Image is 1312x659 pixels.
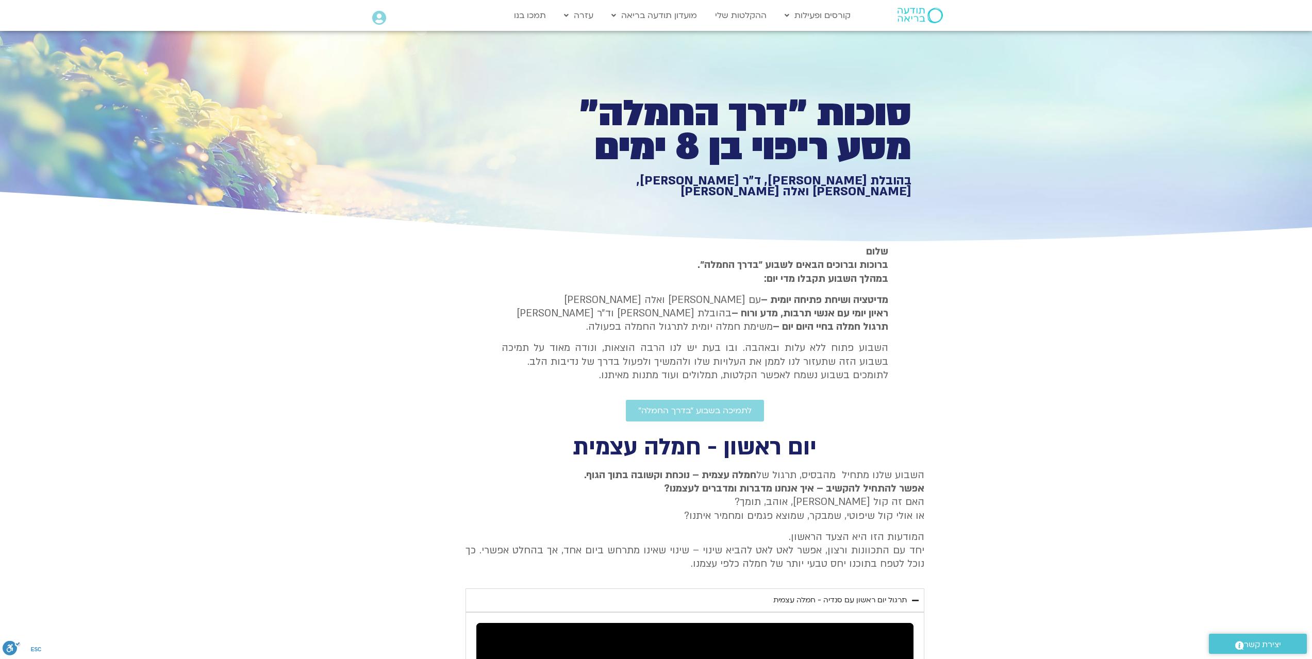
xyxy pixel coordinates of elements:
[710,6,772,25] a: ההקלטות שלי
[502,293,888,334] p: עם [PERSON_NAME] ואלה [PERSON_NAME] בהובלת [PERSON_NAME] וד״ר [PERSON_NAME] משימת חמלה יומית לתרג...
[1244,638,1281,652] span: יצירת קשר
[554,97,911,164] h1: סוכות ״דרך החמלה״ מסע ריפוי בן 8 ימים
[466,437,924,458] h2: יום ראשון - חמלה עצמית
[1209,634,1307,654] a: יצירת קשר
[466,530,924,571] p: המודעות הזו היא הצעד הראשון. יחד עם התכוונות ורצון, אפשר לאט לאט להביא שינוי – שינוי שאינו מתרחש ...
[761,293,888,307] strong: מדיטציה ושיחת פתיחה יומית –
[779,6,856,25] a: קורסים ופעילות
[732,307,888,320] b: ראיון יומי עם אנשי תרבות, מדע ורוח –
[554,175,911,197] h1: בהובלת [PERSON_NAME], ד״ר [PERSON_NAME], [PERSON_NAME] ואלה [PERSON_NAME]
[866,245,888,258] strong: שלום
[466,468,924,523] p: השבוע שלנו מתחיל מהבסיס, תרגול של האם זה קול [PERSON_NAME], אוהב, תומך? או אולי קול שיפוטי, שמבקר...
[559,6,599,25] a: עזרה
[502,341,888,382] p: השבוע פתוח ללא עלות ובאהבה. ובו בעת יש לנו הרבה הוצאות, ונודה מאוד על תמיכה בשבוע הזה שתעזור לנו ...
[584,468,924,495] strong: חמלה עצמית – נוכחת וקשובה בתוך הגוף. אפשר להתחיל להקשיב – איך אנחנו מדברות ומדברים לעצמנו?
[697,258,888,285] strong: ברוכות וברוכים הבאים לשבוע ״בדרך החמלה״. במהלך השבוע תקבלו מדי יום:
[773,594,907,606] div: תרגול יום ראשון עם סנדיה - חמלה עצמית
[638,406,752,415] span: לתמיכה בשבוע ״בדרך החמלה״
[509,6,551,25] a: תמכו בנו
[466,588,924,612] summary: תרגול יום ראשון עם סנדיה - חמלה עצמית
[898,8,943,23] img: תודעה בריאה
[626,400,764,421] a: לתמיכה בשבוע ״בדרך החמלה״
[773,320,888,333] b: תרגול חמלה בחיי היום יום –
[606,6,702,25] a: מועדון תודעה בריאה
